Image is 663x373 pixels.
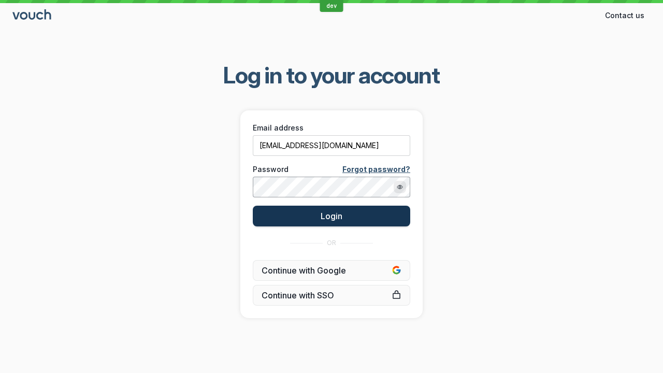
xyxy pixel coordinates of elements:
[342,164,410,175] a: Forgot password?
[262,290,401,300] span: Continue with SSO
[253,285,410,306] a: Continue with SSO
[253,123,304,133] span: Email address
[327,239,336,247] span: OR
[599,7,651,24] button: Contact us
[321,211,342,221] span: Login
[253,206,410,226] button: Login
[253,164,289,175] span: Password
[253,260,410,281] button: Continue with Google
[12,11,53,20] a: Go to sign in
[262,265,401,276] span: Continue with Google
[605,10,644,21] span: Contact us
[223,61,440,90] span: Log in to your account
[394,181,406,193] button: Show password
